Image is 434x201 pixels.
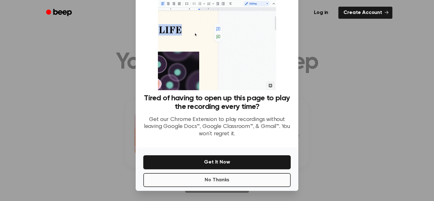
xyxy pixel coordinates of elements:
[308,5,335,20] a: Log in
[143,94,291,111] h3: Tired of having to open up this page to play the recording every time?
[143,173,291,187] button: No Thanks
[338,7,392,19] a: Create Account
[143,116,291,138] p: Get our Chrome Extension to play recordings without leaving Google Docs™, Google Classroom™, & Gm...
[143,155,291,169] button: Get It Now
[42,7,78,19] a: Beep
